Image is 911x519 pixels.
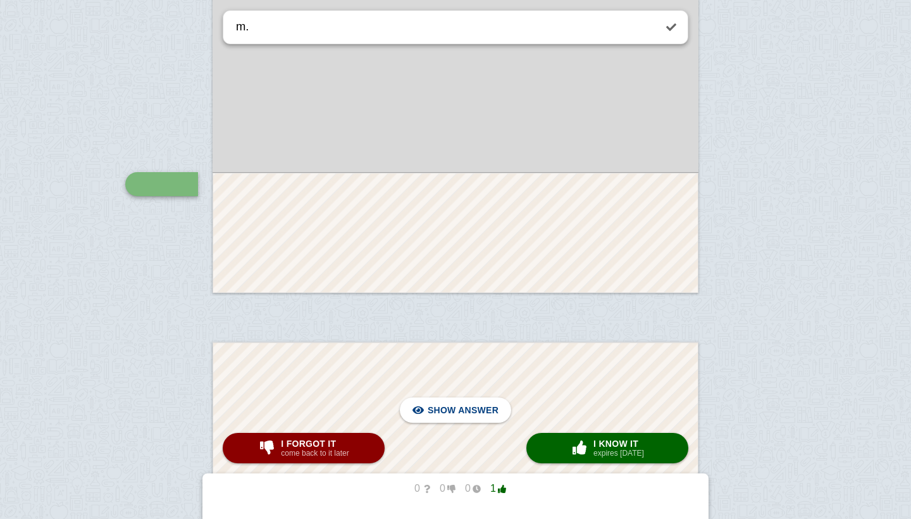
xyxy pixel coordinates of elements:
[400,397,511,423] button: Show answer
[223,433,385,463] button: I forgot itcome back to it later
[455,483,481,494] span: 0
[281,449,349,458] small: come back to it later
[405,483,430,494] span: 0
[281,439,349,449] span: I forgot it
[395,478,516,499] button: 0001
[428,396,499,424] span: Show answer
[526,433,688,463] button: I know itexpires [DATE]
[481,483,506,494] span: 1
[593,439,644,449] span: I know it
[593,449,644,458] small: expires [DATE]
[430,483,455,494] span: 0
[233,11,655,43] textarea: m.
